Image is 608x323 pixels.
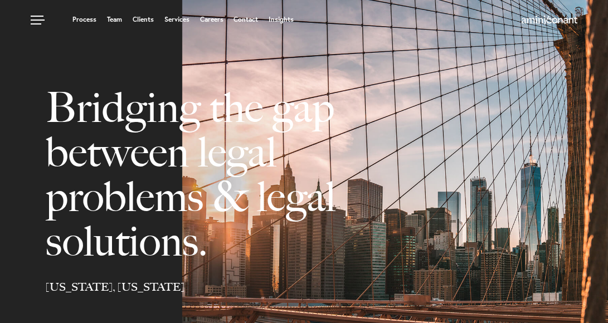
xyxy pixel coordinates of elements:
[234,16,258,23] a: Contact
[72,16,96,23] a: Process
[107,16,122,23] a: Team
[164,16,189,23] a: Services
[200,16,223,23] a: Careers
[269,16,294,23] a: Insights
[522,16,577,25] img: Amini & Conant
[522,16,577,25] a: Home
[133,16,154,23] a: Clients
